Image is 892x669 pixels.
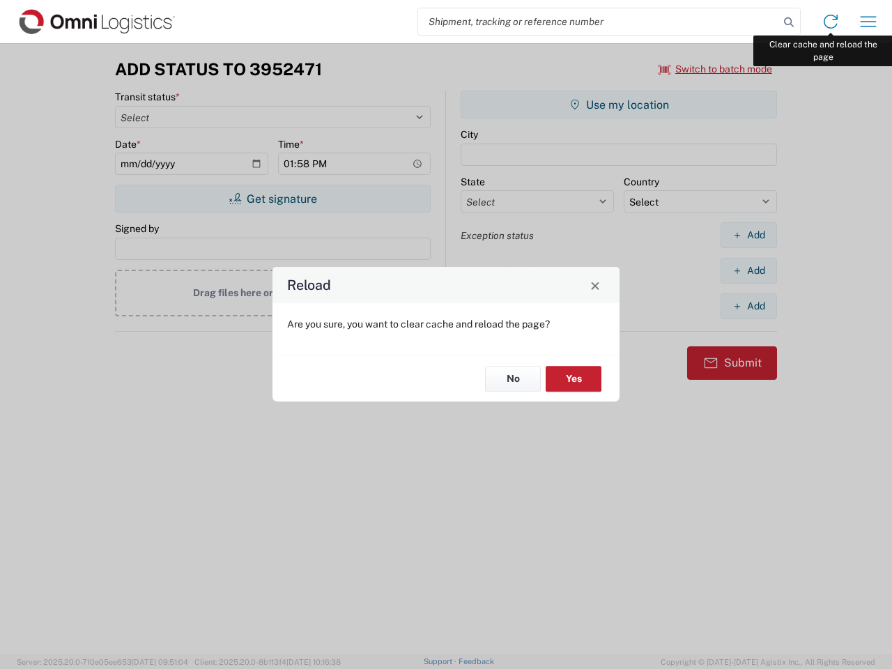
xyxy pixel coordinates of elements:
button: Yes [546,366,601,392]
button: Close [585,275,605,295]
input: Shipment, tracking or reference number [418,8,779,35]
p: Are you sure, you want to clear cache and reload the page? [287,318,605,330]
button: No [485,366,541,392]
h4: Reload [287,275,331,295]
